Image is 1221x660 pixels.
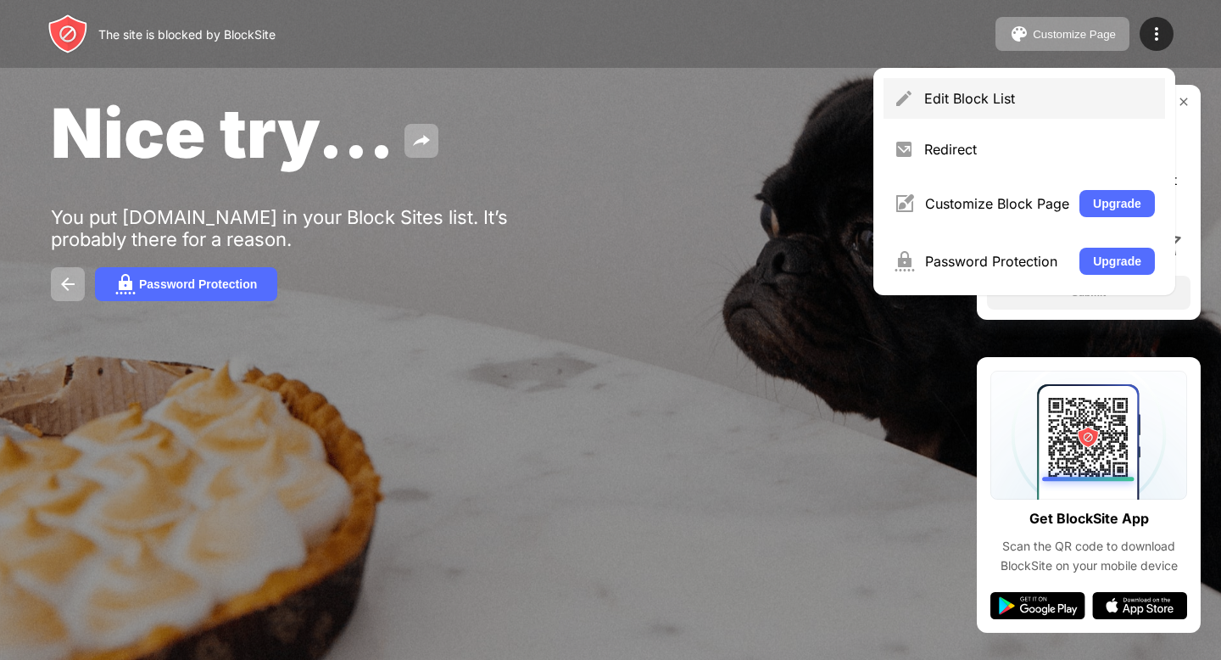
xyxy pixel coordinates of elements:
div: Password Protection [925,253,1069,270]
div: Redirect [924,141,1155,158]
div: The site is blocked by BlockSite [98,27,276,42]
img: header-logo.svg [47,14,88,54]
img: rate-us-close.svg [1177,95,1190,109]
img: menu-password.svg [894,251,915,271]
button: Upgrade [1079,248,1155,275]
button: Customize Page [995,17,1129,51]
div: Customize Page [1033,28,1116,41]
img: app-store.svg [1092,592,1187,619]
img: menu-pencil.svg [894,88,914,109]
div: Password Protection [139,277,257,291]
img: menu-customize.svg [894,193,915,214]
button: Upgrade [1079,190,1155,217]
img: password.svg [115,274,136,294]
div: Scan the QR code to download BlockSite on your mobile device [990,537,1187,575]
button: Password Protection [95,267,277,301]
img: pallet.svg [1009,24,1029,44]
div: Customize Block Page [925,195,1069,212]
div: You put [DOMAIN_NAME] in your Block Sites list. It’s probably there for a reason. [51,206,575,250]
img: menu-icon.svg [1146,24,1167,44]
img: back.svg [58,274,78,294]
div: Get BlockSite App [1029,506,1149,531]
img: menu-redirect.svg [894,139,914,159]
img: qrcode.svg [990,371,1187,500]
img: share.svg [411,131,432,151]
img: google-play.svg [990,592,1085,619]
span: Nice try... [51,92,394,174]
div: Edit Block List [924,90,1155,107]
